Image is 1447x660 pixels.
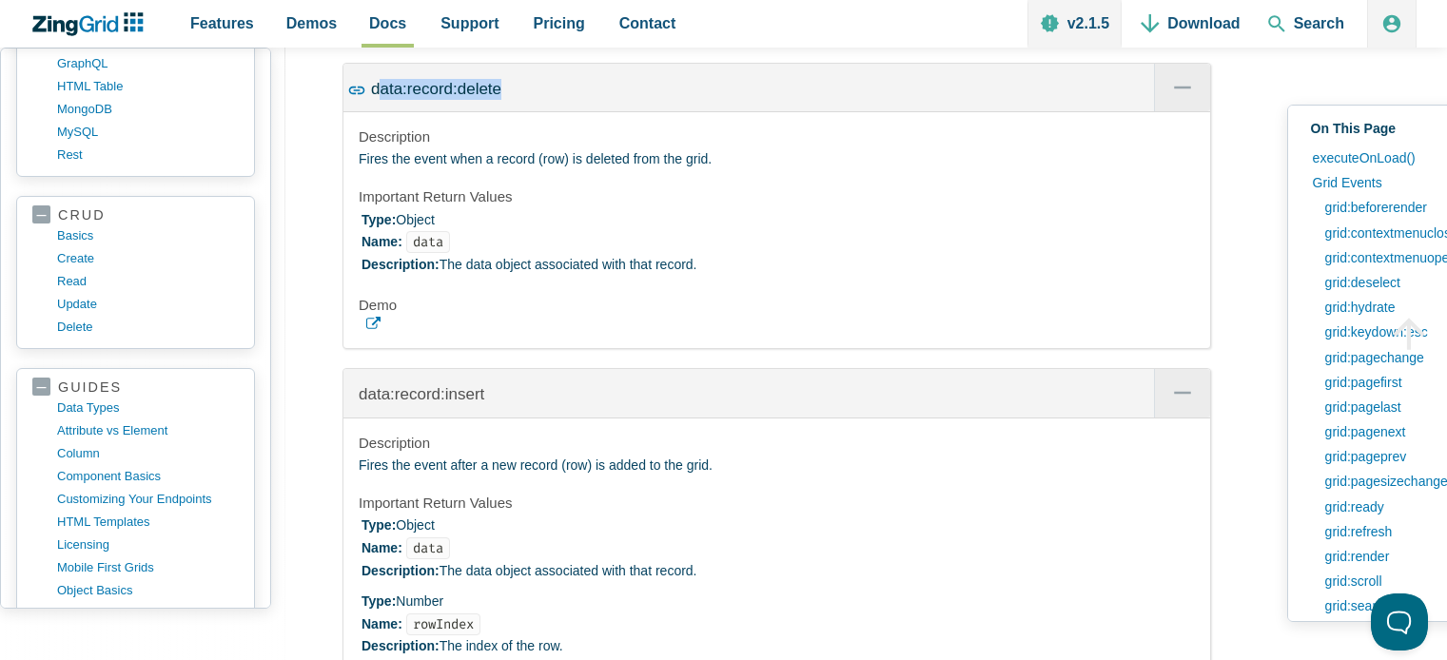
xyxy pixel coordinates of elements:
[359,434,1195,453] h4: Description
[362,257,440,272] strong: Description:
[1371,593,1428,650] iframe: Toggle Customer Support
[362,591,1195,658] li: Number The index of the row.
[57,511,239,534] a: HTML templates
[57,247,239,270] a: create
[57,316,239,339] a: delete
[362,563,440,578] strong: Description:
[30,12,153,36] a: ZingChart Logo. Click to return to the homepage
[57,488,239,511] a: customizing your endpoints
[57,75,239,98] a: HTML table
[534,10,585,36] span: Pricing
[406,537,450,559] code: data
[57,224,239,247] a: basics
[362,638,440,653] strong: Description:
[362,209,1195,277] li: Object The data object associated with that record.
[359,296,1195,315] h4: Demo
[57,534,239,556] a: licensing
[362,517,396,533] strong: Type:
[362,616,402,631] strong: Name:
[57,52,239,75] a: GraphQL
[362,540,402,555] strong: Name:
[57,556,239,579] a: mobile first grids
[57,293,239,316] a: update
[57,419,239,442] a: Attribute vs Element
[32,379,239,397] a: guides
[359,455,1195,477] p: Fires the event after a new record (row) is added to the grid.
[57,465,239,488] a: component basics
[57,579,239,602] a: object basics
[57,270,239,293] a: read
[406,231,450,253] code: data
[57,442,239,465] a: column
[359,187,1195,206] h4: Important Return Values
[190,10,254,36] span: Features
[359,385,484,403] a: data:record:insert
[440,10,499,36] span: Support
[359,494,1195,513] h4: Important Return Values
[362,234,402,249] strong: Name:
[57,121,239,144] a: MySQL
[57,144,239,166] a: rest
[362,593,396,609] strong: Type:
[362,514,1195,582] li: Object The data object associated with that record.
[371,80,501,98] span: data:record:delete
[57,397,239,419] a: data types
[362,212,396,227] strong: Type:
[57,98,239,121] a: MongoDB
[359,148,1195,171] p: Fires the event when a record (row) is deleted from the grid.
[286,10,337,36] span: Demos
[406,613,480,635] code: rowIndex
[359,127,1195,146] h4: Description
[619,10,676,36] span: Contact
[369,10,406,36] span: Docs
[32,206,239,224] a: crud
[57,602,239,625] a: using CSS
